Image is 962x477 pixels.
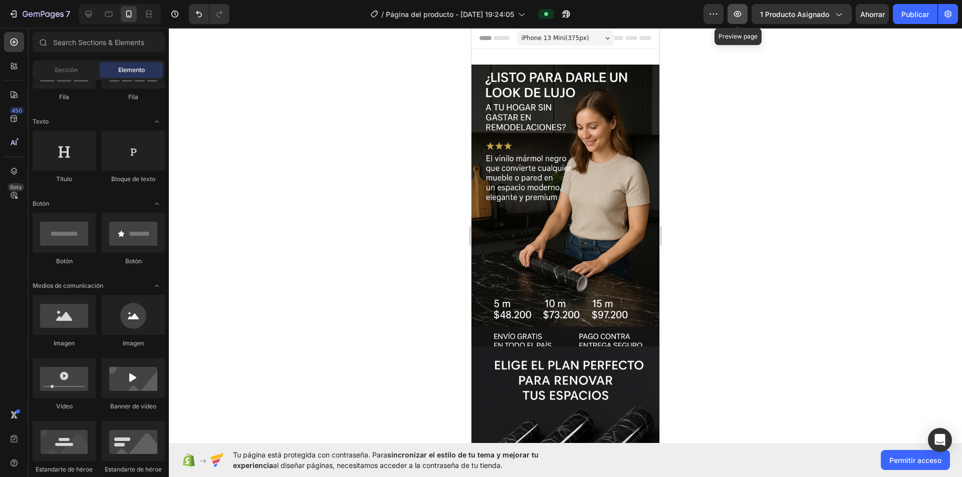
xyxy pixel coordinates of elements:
span: Abrir palanca [149,278,165,294]
button: Publicar [893,4,937,24]
font: Video [56,402,73,410]
font: Estandarte de héroe [36,465,93,473]
font: Fila [59,93,69,101]
font: Ahorrar [860,10,885,19]
font: 1 producto asignado [760,10,829,19]
font: Página del producto - [DATE] 19:24:05 [386,10,514,19]
button: 1 producto asignado [752,4,852,24]
font: Permitir acceso [889,456,941,464]
font: al diseñar páginas, necesitamos acceder a la contraseña de tu tienda. [273,461,503,469]
font: Elemento [118,66,145,74]
div: Deshacer/Rehacer [189,4,229,24]
font: Botón [56,257,73,265]
button: Permitir acceso [881,450,950,470]
font: Beta [10,184,22,191]
font: Imagen [123,339,144,347]
font: Fila [128,93,138,101]
font: Imagen [54,339,75,347]
div: Abrir Intercom Messenger [928,428,952,452]
span: Abrir palanca [149,196,165,212]
font: Medios de comunicación [33,282,103,289]
input: Search Sections & Elements [33,32,165,52]
font: Texto [33,118,49,125]
button: Ahorrar [856,4,889,24]
iframe: Área de diseño [471,28,659,443]
span: Abrir palanca [149,114,165,130]
font: Botón [33,200,49,207]
font: Estandarte de héroe [105,465,162,473]
font: Tu página está protegida con contraseña. Para [233,450,387,459]
font: Botón [125,257,142,265]
button: 7 [4,4,75,24]
font: Banner de vídeo [110,402,156,410]
font: Publicar [901,10,929,19]
font: Sección [55,66,78,74]
font: Bloque de texto [111,175,155,183]
font: Título [56,175,72,183]
font: 450 [12,107,22,114]
font: / [381,10,384,19]
font: 7 [66,9,70,19]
